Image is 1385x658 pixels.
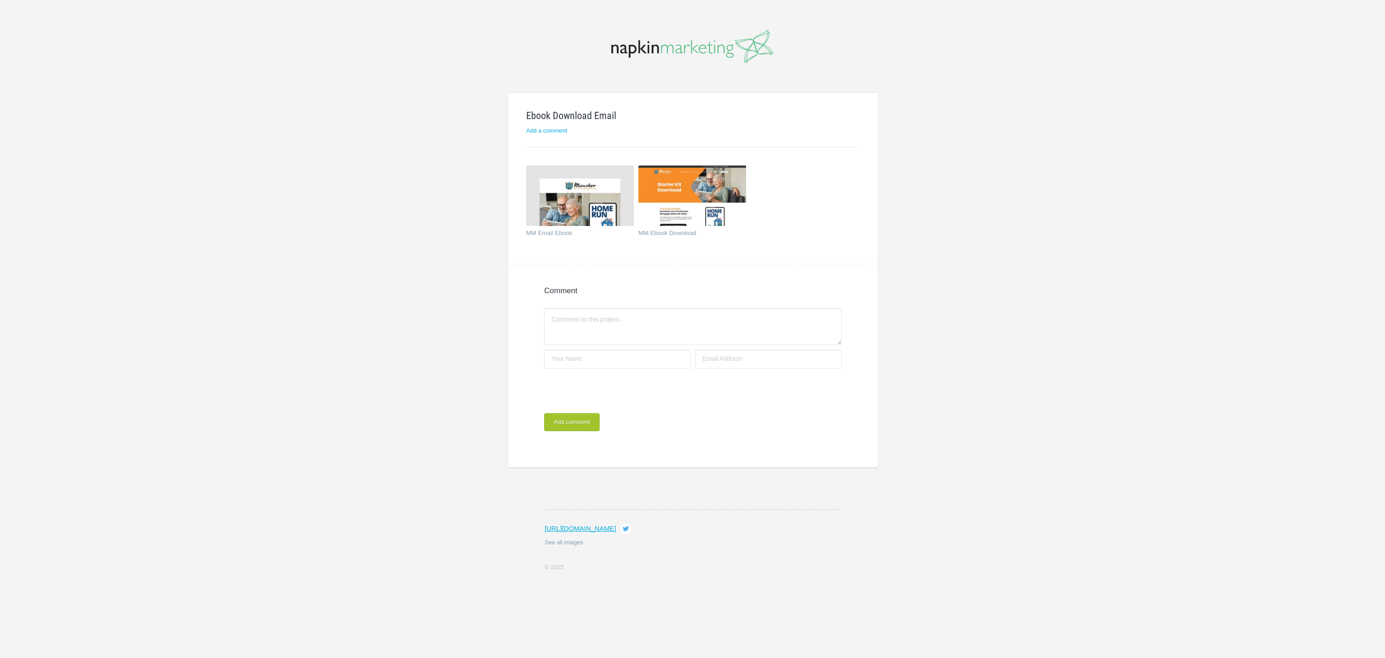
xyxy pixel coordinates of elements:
input: Your Name [544,350,691,369]
a: Add a comment [526,127,567,134]
h1: Ebook Download Email [526,111,858,121]
div: Images in this project are loading in the background [508,592,877,598]
button: Add comment [544,413,600,431]
img: napkinmarketing_mctm5h_thumb.jpg [526,166,634,226]
a: [URL][DOMAIN_NAME] [545,525,616,532]
a: Tweet [620,523,631,534]
a: See all images [545,539,583,546]
a: MM Ebook Download [638,230,735,239]
img: napkinmarketing-logo_20160520102043.png [611,29,773,64]
a: MM Email Ebook [526,230,623,239]
li: © 2025 [545,563,840,572]
input: Email Address [695,350,842,369]
iframe: reCAPTCHA [544,373,681,409]
h4: Comment [544,287,842,294]
img: napkinmarketing_ygmxp7_thumb.jpg [638,166,746,226]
